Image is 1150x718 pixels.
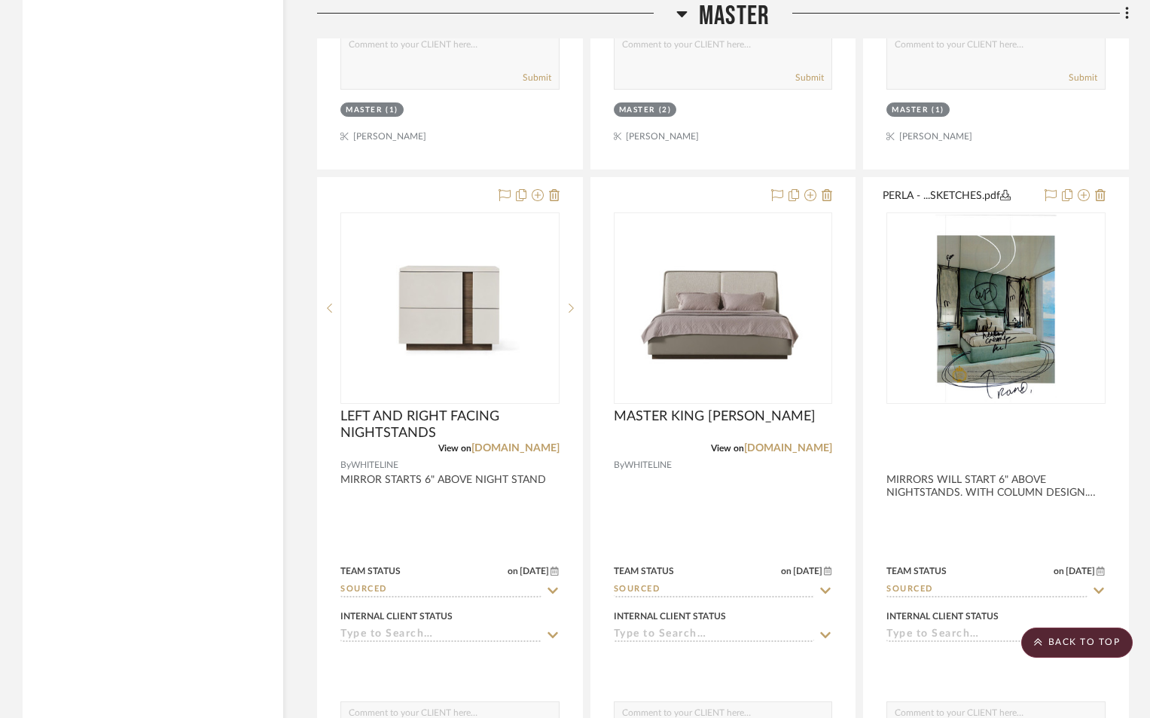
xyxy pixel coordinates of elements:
[340,583,541,597] input: Type to Search…
[614,564,674,578] div: Team Status
[619,105,655,116] div: MASTER
[886,628,1087,643] input: Type to Search…
[340,458,351,472] span: By
[711,444,744,453] span: View on
[932,105,944,116] div: (1)
[438,444,471,453] span: View on
[886,564,947,578] div: Team Status
[508,567,518,576] span: on
[614,583,815,597] input: Type to Search…
[1069,71,1097,84] button: Submit
[340,610,453,623] div: Internal Client Status
[471,443,560,454] a: [DOMAIN_NAME]
[523,71,551,84] button: Submit
[659,105,672,116] div: (2)
[340,564,401,578] div: Team Status
[340,408,560,441] span: LEFT AND RIGHT FACING NIGHTSTANDS
[518,566,551,576] span: [DATE]
[614,458,624,472] span: By
[624,458,672,472] span: WHITELINE
[342,231,558,386] img: LEFT AND RIGHT FACING NIGHTSTANDS
[892,105,928,116] div: MASTER
[883,187,1036,205] button: PERLA - ...SKETCHES.pdf
[744,443,832,454] a: [DOMAIN_NAME]
[886,610,999,623] div: Internal Client Status
[886,583,1087,597] input: Type to Search…
[351,458,398,472] span: WHITELINE
[781,567,792,576] span: on
[346,105,382,116] div: MASTER
[792,566,824,576] span: [DATE]
[795,71,824,84] button: Submit
[614,610,726,623] div: Internal Client Status
[386,105,398,116] div: (1)
[340,628,541,643] input: Type to Search…
[1064,566,1097,576] span: [DATE]
[614,628,815,643] input: Type to Search…
[935,214,1057,402] img: null
[1054,567,1064,576] span: on
[614,408,816,425] span: MASTER KING [PERSON_NAME]
[1021,628,1133,658] scroll-to-top-button: BACK TO TOP
[615,231,831,386] img: MASTER KING BED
